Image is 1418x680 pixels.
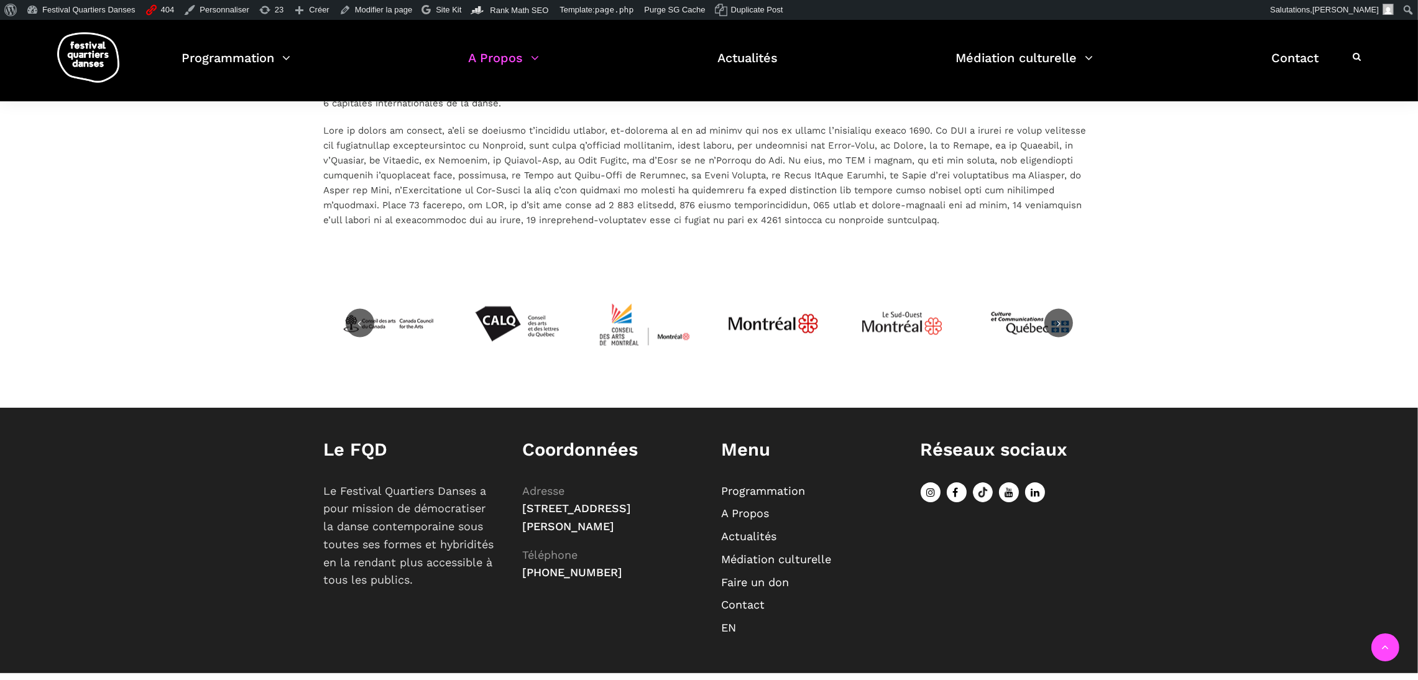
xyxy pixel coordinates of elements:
a: Actualités [717,47,778,84]
a: Contact [1271,47,1319,84]
img: CAC_BW_black_f [341,277,435,370]
h1: Coordonnées [523,439,697,461]
a: Programmation [722,484,806,497]
img: Calq_noir [470,277,563,370]
span: [PHONE_NUMBER] [523,566,623,579]
span: [PERSON_NAME] [1312,5,1379,14]
p: Lore ip dolors am consect, a’eli se doeiusmo t’incididu utlabor, et-dolorema al en ad minimv qui ... [324,123,1095,227]
img: logo-fqd-med [57,32,119,83]
span: Téléphone [523,548,578,561]
img: mccq-3-3 [983,277,1077,370]
span: Adresse [523,484,565,497]
span: [STREET_ADDRESS][PERSON_NAME] [523,502,632,533]
span: Site Kit [436,5,461,14]
h1: Le FQD [324,439,498,461]
a: Médiation culturelle [722,553,832,566]
p: Le Festival Quartiers Danses a pour mission de démocratiser la danse contemporaine sous toutes se... [324,482,498,590]
a: Programmation [182,47,290,84]
a: Contact [722,598,765,611]
a: Actualités [722,530,777,543]
h1: Menu [722,439,896,461]
img: JPGnr_b [727,277,820,370]
span: page.php [595,5,634,14]
span: Rank Math SEO [490,6,548,15]
h1: Réseaux sociaux [921,439,1095,461]
a: A Propos [722,507,770,520]
a: A Propos [469,47,540,84]
img: Logo_Mtl_Le_Sud-Ouest.svg_ [855,277,949,370]
a: Médiation culturelle [956,47,1093,84]
img: CMYK_Logo_CAMMontreal [598,277,691,370]
a: EN [722,621,737,634]
a: Faire un don [722,576,790,589]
